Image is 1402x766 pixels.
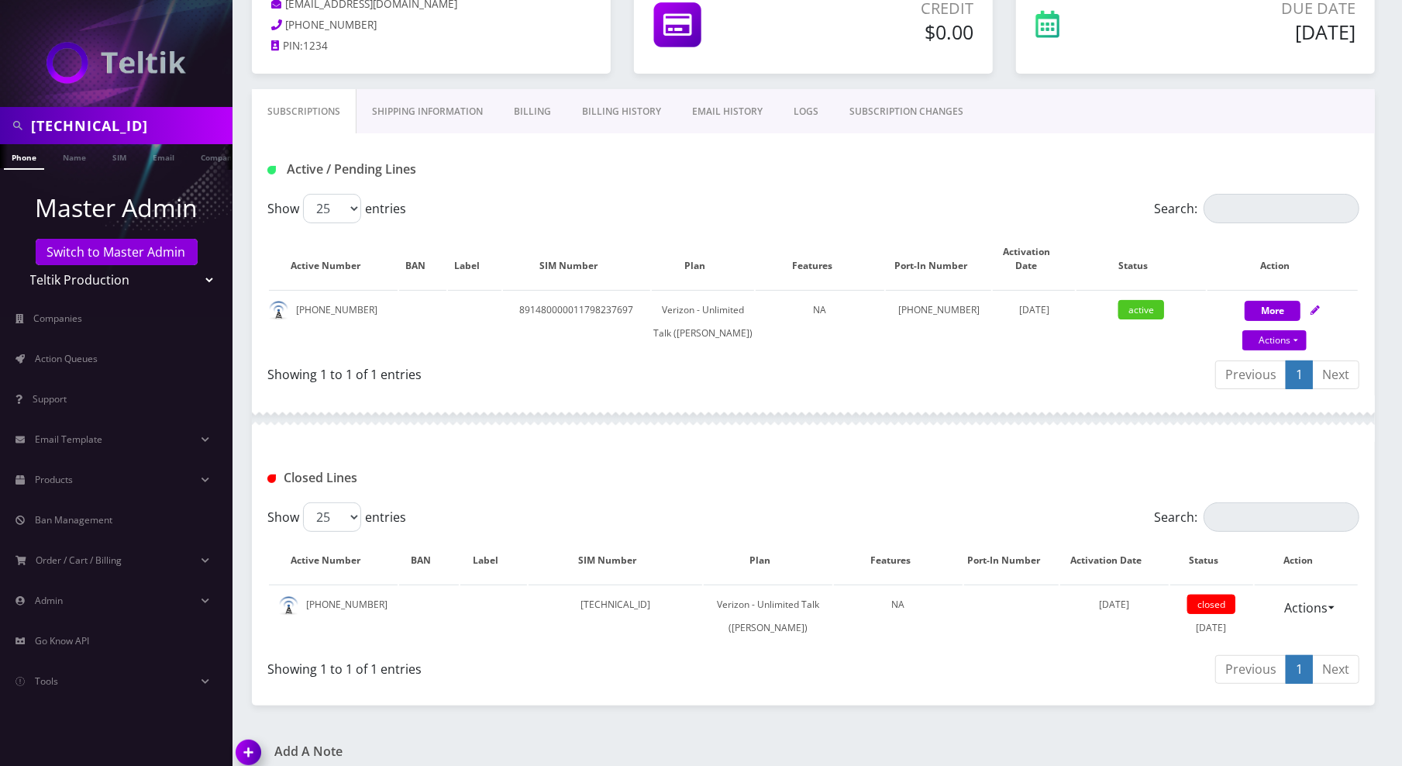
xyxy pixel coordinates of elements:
[267,166,276,174] img: Active / Pending Lines
[1060,538,1169,583] th: Activation Date: activate to sort column ascending
[1312,361,1359,389] a: Next
[886,229,991,288] th: Port-In Number: activate to sort column ascending
[834,585,963,647] td: NA
[35,634,89,647] span: Go Know API
[1274,593,1338,623] a: Actions
[1286,655,1313,684] a: 1
[286,18,377,32] span: [PHONE_NUMBER]
[756,290,884,353] td: NA
[677,89,778,134] a: EMAIL HISTORY
[1099,598,1129,611] span: [DATE]
[35,473,73,486] span: Products
[145,144,182,168] a: Email
[269,229,398,288] th: Active Number: activate to sort column ascending
[1204,194,1359,223] input: Search:
[399,229,446,288] th: BAN: activate to sort column ascending
[271,39,303,54] a: PIN:
[652,229,754,288] th: Plan: activate to sort column ascending
[1286,361,1313,389] a: 1
[1076,229,1205,288] th: Status: activate to sort column ascending
[993,229,1075,288] th: Activation Date: activate to sort column ascending
[498,89,567,134] a: Billing
[448,229,501,288] th: Label: activate to sort column ascending
[778,89,834,134] a: LOGS
[34,312,83,325] span: Companies
[55,144,94,168] a: Name
[797,20,973,43] h5: $0.00
[886,290,991,353] td: [PHONE_NUMBER]
[834,538,963,583] th: Features: activate to sort column ascending
[303,194,361,223] select: Showentries
[267,474,276,483] img: Closed Lines
[267,471,616,485] h1: Closed Lines
[269,301,288,320] img: default.png
[267,502,406,532] label: Show entries
[399,538,458,583] th: BAN: activate to sort column ascending
[193,144,245,168] a: Company
[35,594,63,607] span: Admin
[35,513,112,526] span: Ban Management
[47,42,186,84] img: Teltik Production
[267,359,802,384] div: Showing 1 to 1 of 1 entries
[529,538,702,583] th: SIM Number: activate to sort column ascending
[35,433,102,446] span: Email Template
[756,229,884,288] th: Features: activate to sort column ascending
[1170,585,1253,647] td: [DATE]
[36,239,198,265] a: Switch to Master Admin
[252,89,357,134] a: Subscriptions
[35,352,98,365] span: Action Queues
[279,596,298,616] img: default.png
[503,229,650,288] th: SIM Number: activate to sort column ascending
[652,290,754,353] td: Verizon - Unlimited Talk ([PERSON_NAME])
[1312,655,1359,684] a: Next
[704,585,832,647] td: Verizon - Unlimited Talk ([PERSON_NAME])
[1215,655,1287,684] a: Previous
[236,744,802,759] a: Add A Note
[1242,330,1307,350] a: Actions
[834,89,979,134] a: SUBSCRIPTION CHANGES
[105,144,134,168] a: SIM
[1187,595,1235,614] span: closed
[267,654,802,678] div: Showing 1 to 1 of 1 entries
[567,89,677,134] a: Billing History
[1118,300,1164,319] span: active
[4,144,44,170] a: Phone
[36,554,122,567] span: Order / Cart / Billing
[357,89,498,134] a: Shipping Information
[460,538,527,583] th: Label: activate to sort column ascending
[1207,229,1358,288] th: Action: activate to sort column ascending
[503,290,650,353] td: 891480000011798237697
[529,585,702,647] td: [TECHNICAL_ID]
[1215,361,1287,389] a: Previous
[1154,502,1359,532] label: Search:
[267,194,406,223] label: Show entries
[704,538,832,583] th: Plan: activate to sort column ascending
[269,585,398,647] td: [PHONE_NUMBER]
[35,675,58,688] span: Tools
[1154,194,1359,223] label: Search:
[33,392,67,405] span: Support
[303,502,361,532] select: Showentries
[1150,20,1355,43] h5: [DATE]
[964,538,1059,583] th: Port-In Number: activate to sort column ascending
[1170,538,1253,583] th: Status: activate to sort column ascending
[31,111,229,140] input: Search in Company
[303,39,328,53] span: 1234
[269,538,398,583] th: Active Number: activate to sort column descending
[1245,301,1300,321] button: More
[1255,538,1358,583] th: Action : activate to sort column ascending
[1019,303,1049,316] span: [DATE]
[267,162,616,177] h1: Active / Pending Lines
[1204,502,1359,532] input: Search:
[269,290,398,353] td: [PHONE_NUMBER]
